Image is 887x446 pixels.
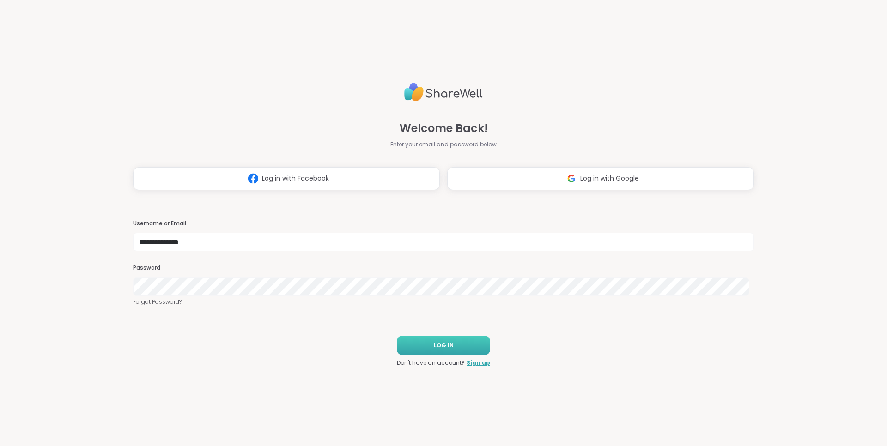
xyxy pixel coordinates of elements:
[397,336,490,355] button: LOG IN
[400,120,488,137] span: Welcome Back!
[244,170,262,187] img: ShareWell Logomark
[133,167,440,190] button: Log in with Facebook
[434,341,454,350] span: LOG IN
[467,359,490,367] a: Sign up
[133,220,754,228] h3: Username or Email
[447,167,754,190] button: Log in with Google
[390,140,497,149] span: Enter your email and password below
[133,264,754,272] h3: Password
[563,170,580,187] img: ShareWell Logomark
[404,79,483,105] img: ShareWell Logo
[580,174,639,183] span: Log in with Google
[133,298,754,306] a: Forgot Password?
[262,174,329,183] span: Log in with Facebook
[397,359,465,367] span: Don't have an account?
